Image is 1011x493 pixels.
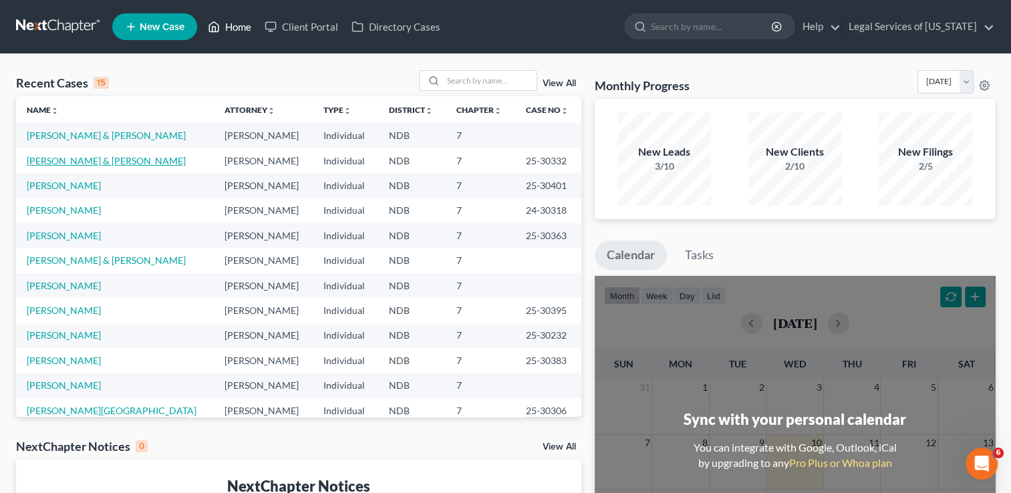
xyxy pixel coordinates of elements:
div: NextChapter Notices [16,438,148,454]
a: [PERSON_NAME] [27,204,101,216]
a: [PERSON_NAME] [27,305,101,316]
td: Individual [313,123,378,148]
span: 6 [993,448,1004,458]
td: [PERSON_NAME] [214,148,313,173]
a: [PERSON_NAME] [27,329,101,341]
td: Individual [313,248,378,273]
td: Individual [313,298,378,323]
td: NDB [378,323,446,348]
a: Legal Services of [US_STATE] [842,15,994,39]
td: 7 [446,348,515,373]
a: Districtunfold_more [389,105,433,115]
i: unfold_more [51,107,59,115]
td: Individual [313,173,378,198]
td: 7 [446,298,515,323]
a: Directory Cases [345,15,447,39]
input: Search by name... [443,71,537,90]
td: [PERSON_NAME] [214,298,313,323]
td: 25-30306 [515,398,581,423]
div: Sync with your personal calendar [684,409,906,430]
td: 25-30401 [515,173,581,198]
td: [PERSON_NAME] [214,348,313,373]
td: 7 [446,273,515,298]
input: Search by name... [651,14,773,39]
a: [PERSON_NAME] & [PERSON_NAME] [27,255,186,266]
a: Case Nounfold_more [526,105,569,115]
td: NDB [378,348,446,373]
div: You can integrate with Google, Outlook, iCal by upgrading to any [688,440,902,471]
div: New Leads [617,144,711,160]
td: Individual [313,223,378,248]
div: 3/10 [617,160,711,173]
td: Individual [313,398,378,423]
td: 7 [446,198,515,223]
a: Calendar [595,240,667,270]
td: 7 [446,223,515,248]
td: [PERSON_NAME] [214,273,313,298]
a: [PERSON_NAME][GEOGRAPHIC_DATA] [27,405,196,416]
td: 7 [446,373,515,398]
td: [PERSON_NAME] [214,198,313,223]
i: unfold_more [267,107,275,115]
a: [PERSON_NAME] & [PERSON_NAME] [27,130,186,141]
a: Tasks [673,240,726,270]
span: New Case [140,22,184,32]
td: NDB [378,248,446,273]
td: Individual [313,373,378,398]
i: unfold_more [494,107,502,115]
td: [PERSON_NAME] [214,248,313,273]
td: Individual [313,148,378,173]
i: unfold_more [343,107,351,115]
a: Typeunfold_more [323,105,351,115]
td: 25-30232 [515,323,581,348]
div: New Filings [879,144,972,160]
a: Home [201,15,258,39]
div: Recent Cases [16,75,109,91]
td: NDB [378,123,446,148]
td: 25-30395 [515,298,581,323]
h3: Monthly Progress [595,77,690,94]
td: 7 [446,398,515,423]
a: Help [796,15,841,39]
td: [PERSON_NAME] [214,173,313,198]
td: 7 [446,148,515,173]
td: 25-30383 [515,348,581,373]
td: NDB [378,148,446,173]
a: View All [543,79,576,88]
div: 2/5 [879,160,972,173]
td: [PERSON_NAME] [214,123,313,148]
td: NDB [378,398,446,423]
td: NDB [378,273,446,298]
a: Attorneyunfold_more [225,105,275,115]
div: 0 [136,440,148,452]
td: 25-30332 [515,148,581,173]
a: [PERSON_NAME] [27,355,101,366]
div: 2/10 [748,160,842,173]
a: Chapterunfold_more [456,105,502,115]
td: [PERSON_NAME] [214,373,313,398]
td: 24-30318 [515,198,581,223]
div: New Clients [748,144,842,160]
td: 7 [446,123,515,148]
td: Individual [313,198,378,223]
a: [PERSON_NAME] [27,230,101,241]
i: unfold_more [425,107,433,115]
td: Individual [313,323,378,348]
a: Client Portal [258,15,345,39]
a: [PERSON_NAME] [27,280,101,291]
td: 7 [446,323,515,348]
a: Pro Plus or Whoa plan [789,456,892,469]
td: NDB [378,173,446,198]
a: [PERSON_NAME] & [PERSON_NAME] [27,155,186,166]
div: 15 [94,77,109,89]
td: NDB [378,198,446,223]
td: NDB [378,223,446,248]
iframe: Intercom live chat [966,448,998,480]
td: Individual [313,273,378,298]
td: 7 [446,248,515,273]
a: [PERSON_NAME] [27,180,101,191]
td: Individual [313,348,378,373]
td: [PERSON_NAME] [214,223,313,248]
td: [PERSON_NAME] [214,398,313,423]
td: [PERSON_NAME] [214,323,313,348]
